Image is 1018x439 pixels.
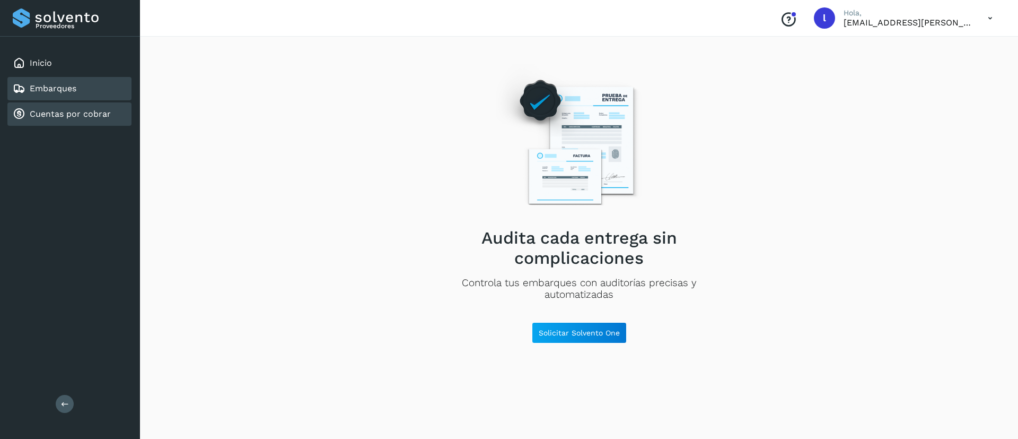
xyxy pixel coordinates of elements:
h2: Audita cada entrega sin complicaciones [428,228,730,269]
span: Solicitar Solvento One [539,329,620,337]
p: Hola, [844,8,971,18]
div: Cuentas por cobrar [7,102,131,126]
a: Cuentas por cobrar [30,109,111,119]
a: Embarques [30,83,76,93]
img: Empty state image [487,64,671,219]
button: Solicitar Solvento One [532,322,627,343]
div: Inicio [7,51,131,75]
a: Inicio [30,58,52,68]
p: lauraamalia.castillo@xpertal.com [844,18,971,28]
div: Embarques [7,77,131,100]
p: Proveedores [36,22,127,30]
p: Controla tus embarques con auditorías precisas y automatizadas [428,277,730,302]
